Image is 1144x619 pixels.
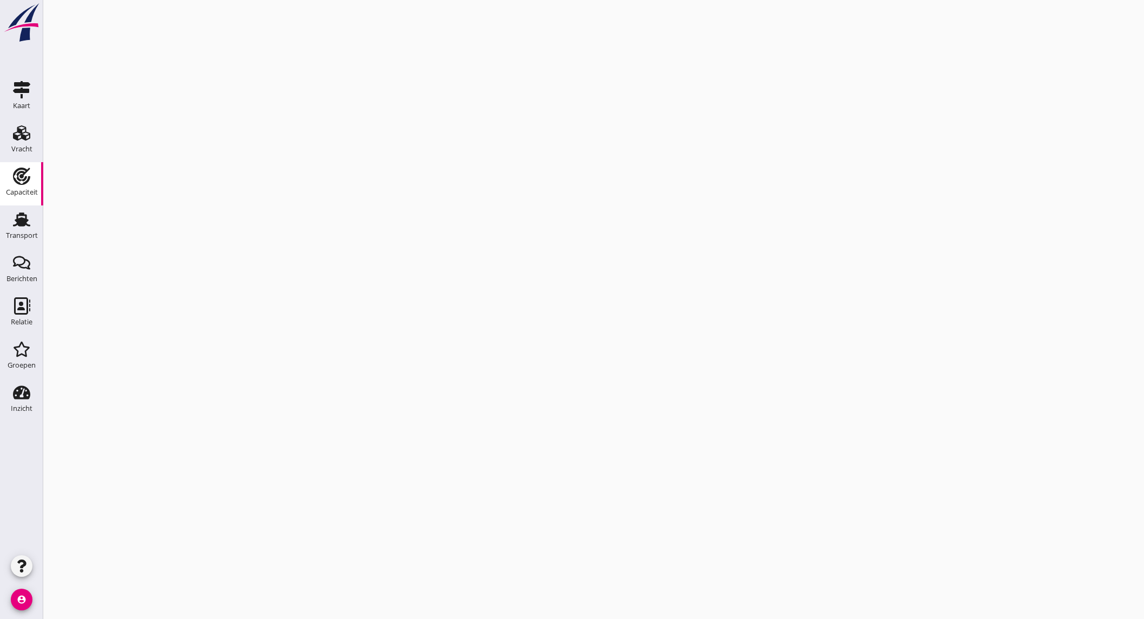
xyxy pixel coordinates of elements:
div: Berichten [6,275,37,282]
div: Transport [6,232,38,239]
div: Relatie [11,318,32,325]
div: Inzicht [11,405,32,412]
div: Capaciteit [6,189,38,196]
div: Kaart [13,102,30,109]
div: Groepen [8,362,36,369]
img: logo-small.a267ee39.svg [2,3,41,43]
i: account_circle [11,589,32,610]
div: Vracht [11,145,32,152]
